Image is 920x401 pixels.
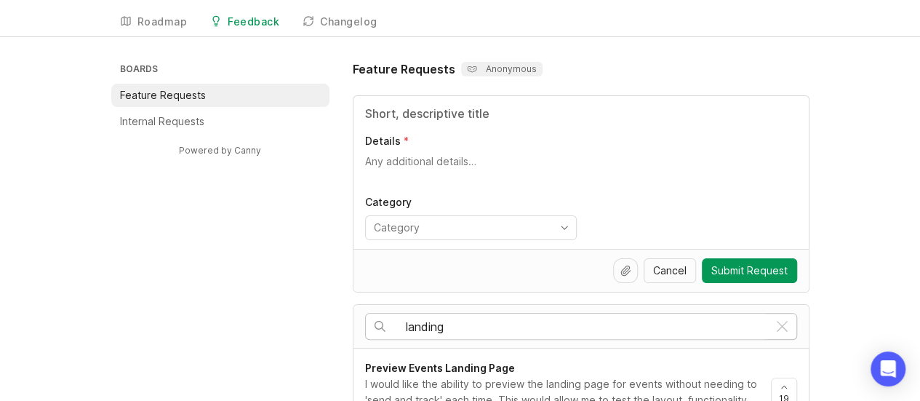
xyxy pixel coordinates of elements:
[228,17,279,27] div: Feedback
[111,7,196,37] a: Roadmap
[467,63,537,75] p: Anonymous
[201,7,288,37] a: Feedback
[111,84,329,107] a: Feature Requests
[177,142,263,159] a: Powered by Canny
[117,60,329,81] h3: Boards
[702,258,797,283] button: Submit Request
[711,263,788,278] span: Submit Request
[365,105,797,122] input: Title
[644,258,696,283] button: Cancel
[365,215,577,240] div: toggle menu
[120,114,204,129] p: Internal Requests
[871,352,905,386] div: Open Intercom Messenger
[137,17,188,27] div: Roadmap
[320,17,377,27] div: Changelog
[365,362,515,374] span: Preview Events Landing Page
[120,88,206,103] p: Feature Requests
[374,220,551,236] input: Category
[653,263,687,278] span: Cancel
[406,319,768,335] input: Search…
[294,7,386,37] a: Changelog
[365,154,797,183] textarea: Details
[365,134,401,148] p: Details
[365,195,577,210] p: Category
[111,110,329,133] a: Internal Requests
[553,222,576,234] svg: toggle icon
[353,60,455,78] h1: Feature Requests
